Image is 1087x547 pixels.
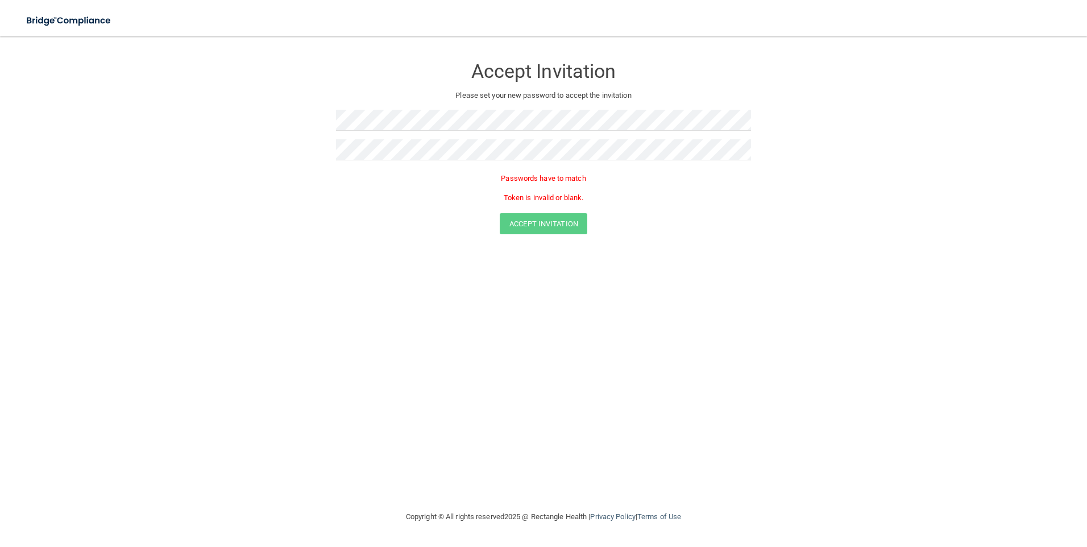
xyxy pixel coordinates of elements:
p: Please set your new password to accept the invitation [345,89,742,102]
div: Copyright © All rights reserved 2025 @ Rectangle Health | | [336,499,751,535]
a: Privacy Policy [590,512,635,521]
p: Token is invalid or blank. [336,191,751,205]
a: Terms of Use [637,512,681,521]
h3: Accept Invitation [336,61,751,82]
iframe: Drift Widget Chat Controller [890,466,1073,512]
button: Accept Invitation [500,213,587,234]
img: bridge_compliance_login_screen.278c3ca4.svg [17,9,122,32]
p: Passwords have to match [336,172,751,185]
